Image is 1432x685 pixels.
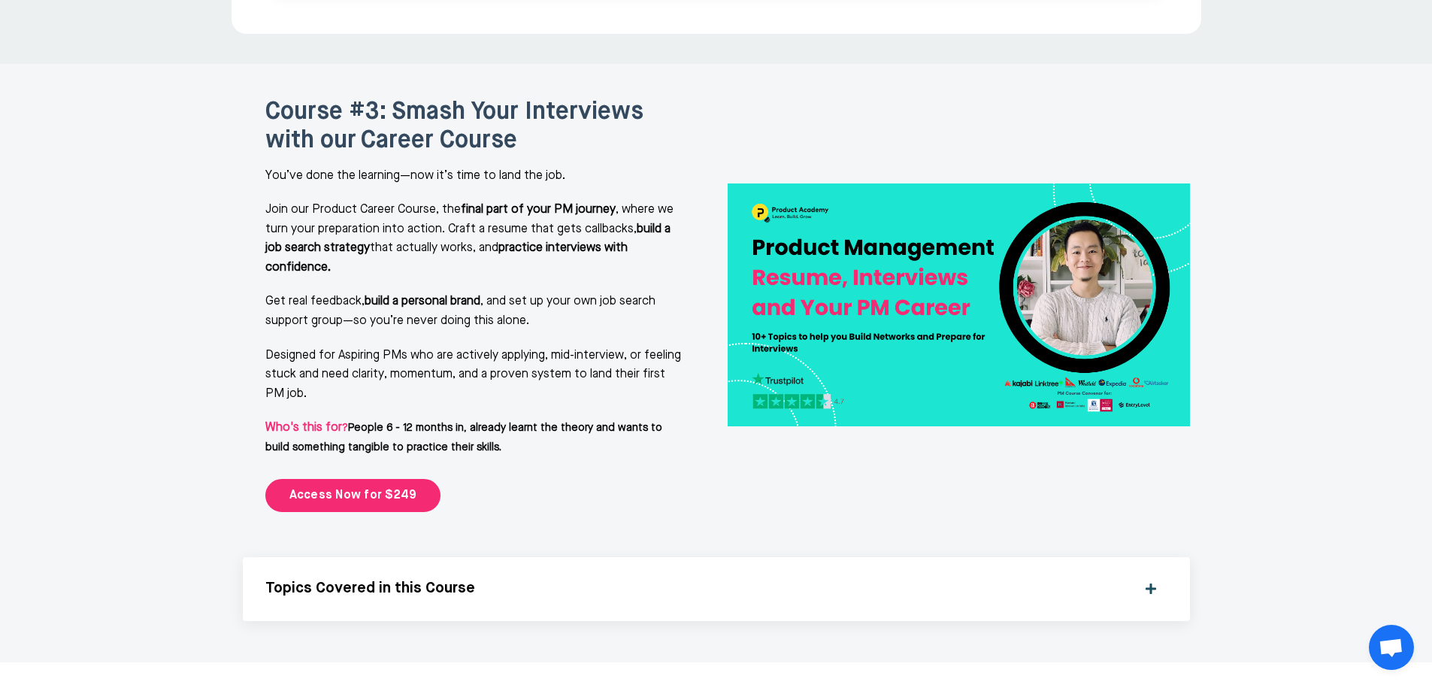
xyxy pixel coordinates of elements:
a: Access Now for $249 [265,479,441,512]
p: Designed for Aspiring PMs who are actively applying, mid-interview, or feeling stuck and need cla... [265,347,683,405]
strong: journey [576,204,616,216]
span: ? [342,423,348,433]
p: Get real feedback, , and set up your own job search support group—so you’re never doing this alone. [265,292,683,331]
span: Who's this for [265,422,342,434]
div: Open chat [1369,625,1414,670]
p: Join our Product Career Course, the , where we turn your preparation into action. Craft a resume ... [265,201,683,277]
h5: Topics Covered in this Course [265,580,1128,598]
p: You’ve done the learning—now it’s time to land the job. [265,167,683,186]
span: People 6 - 12 months in, already learnt the theory and wants to build something tangible to pract... [265,423,662,453]
strong: build a personal brand [365,296,480,308]
strong: final part of your PM [461,204,573,216]
strong: practice interviews with confidence. [265,242,628,274]
span: Course #3: Smash Your Interviews with our Career Course [265,100,643,153]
